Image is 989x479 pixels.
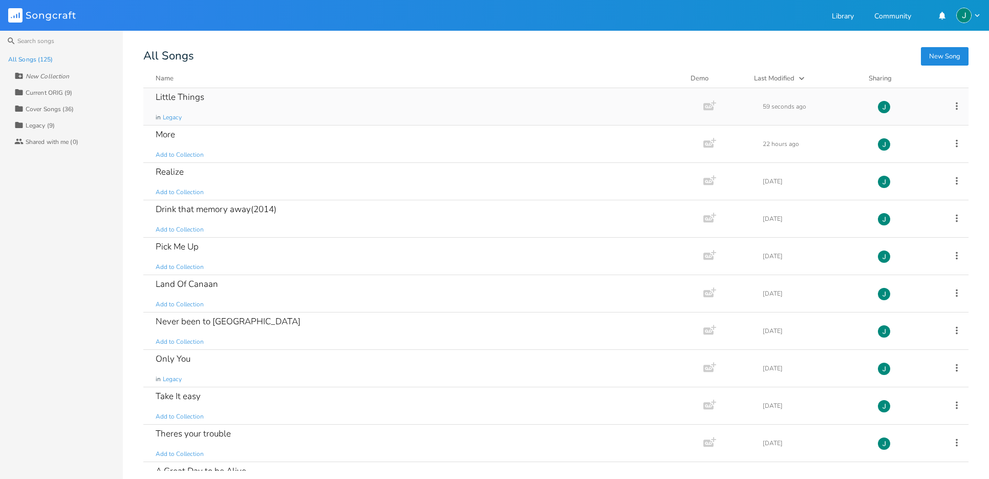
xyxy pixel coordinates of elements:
[763,365,865,371] div: [DATE]
[26,122,55,129] div: Legacy (9)
[956,8,972,23] img: Jim Rudolf
[156,168,184,176] div: Realize
[877,175,891,189] img: Jim Rudolf
[832,13,854,22] a: Library
[877,213,891,226] img: Jim Rudolf
[754,74,794,83] div: Last Modified
[156,74,174,83] div: Name
[156,450,204,459] span: Add to Collection
[26,90,73,96] div: Current ORIG (9)
[156,392,201,401] div: Take It easy
[754,73,856,84] button: Last Modified
[877,400,891,413] img: Jim Rudolf
[156,412,204,421] span: Add to Collection
[691,73,742,84] div: Demo
[163,113,182,122] span: Legacy
[26,73,69,79] div: New Collection
[763,328,865,334] div: [DATE]
[763,290,865,297] div: [DATE]
[763,141,865,147] div: 22 hours ago
[921,47,969,66] button: New Song
[877,138,891,151] img: Jim Rudolf
[156,242,199,251] div: Pick Me Up
[156,73,678,84] button: Name
[877,287,891,301] img: Jim Rudolf
[156,263,204,272] span: Add to Collection
[26,139,78,145] div: Shared with me (0)
[26,106,74,112] div: Cover Songs (36)
[763,103,865,110] div: 59 seconds ago
[156,205,276,214] div: Drink that memory away(2014)
[763,403,865,409] div: [DATE]
[156,280,218,288] div: Land Of Canaan
[8,56,53,63] div: All Songs (125)
[163,375,182,384] span: Legacy
[763,440,865,446] div: [DATE]
[143,51,969,61] div: All Songs
[156,338,204,346] span: Add to Collection
[156,113,161,122] span: in
[877,250,891,263] img: Jim Rudolf
[156,317,300,326] div: Never been to [GEOGRAPHIC_DATA]
[156,300,204,309] span: Add to Collection
[763,178,865,184] div: [DATE]
[877,437,891,450] img: Jim Rudolf
[156,130,175,139] div: More
[874,13,911,22] a: Community
[156,93,204,101] div: Little Things
[156,375,161,384] span: in
[763,253,865,259] div: [DATE]
[156,467,246,475] div: A Great Day to be Alive
[877,100,891,114] img: Jim Rudolf
[877,362,891,376] img: Jim Rudolf
[156,188,204,197] span: Add to Collection
[763,216,865,222] div: [DATE]
[156,355,190,363] div: Only You
[156,225,204,234] span: Add to Collection
[877,325,891,338] img: Jim Rudolf
[156,151,204,159] span: Add to Collection
[156,429,231,438] div: Theres your trouble
[869,73,930,84] div: Sharing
